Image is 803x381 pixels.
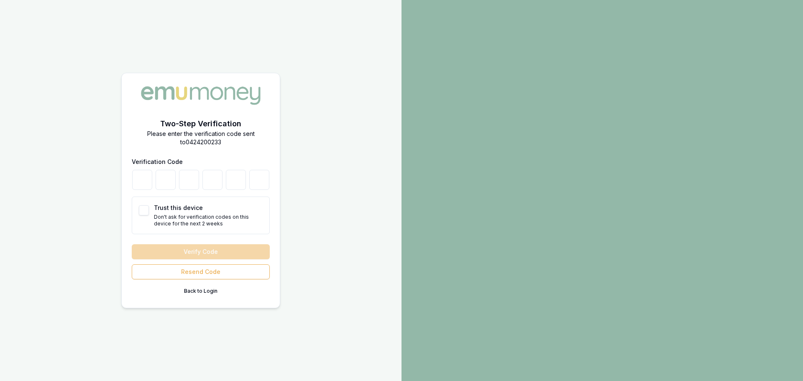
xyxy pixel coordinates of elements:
[154,214,263,227] p: Don't ask for verification codes on this device for the next 2 weeks
[154,204,203,211] label: Trust this device
[138,83,263,107] img: Emu Money
[132,130,270,146] p: Please enter the verification code sent to 0424200233
[132,158,183,165] label: Verification Code
[132,284,270,298] button: Back to Login
[132,264,270,279] button: Resend Code
[132,118,270,130] h2: Two-Step Verification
